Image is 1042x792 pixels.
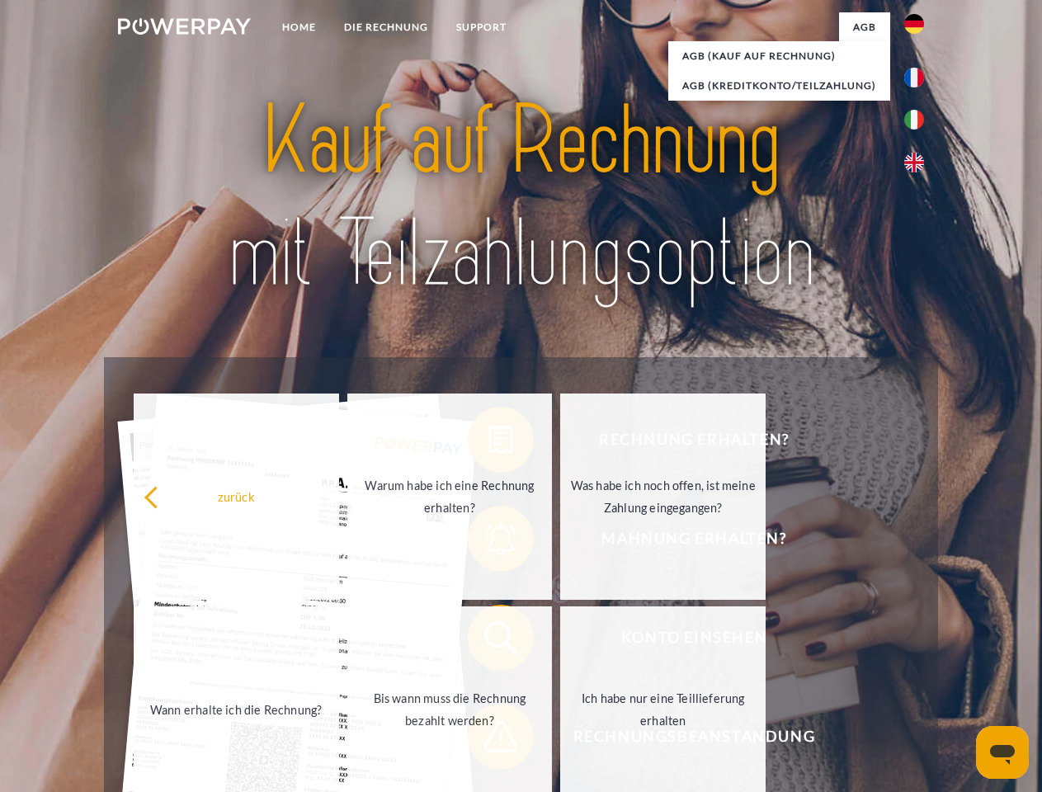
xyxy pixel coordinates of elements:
[904,68,924,87] img: fr
[904,14,924,34] img: de
[442,12,521,42] a: SUPPORT
[144,485,329,507] div: zurück
[839,12,890,42] a: agb
[560,394,766,600] a: Was habe ich noch offen, ist meine Zahlung eingegangen?
[976,726,1029,779] iframe: Schaltfläche zum Öffnen des Messaging-Fensters
[330,12,442,42] a: DIE RECHNUNG
[570,474,756,519] div: Was habe ich noch offen, ist meine Zahlung eingegangen?
[158,79,884,316] img: title-powerpay_de.svg
[357,474,543,519] div: Warum habe ich eine Rechnung erhalten?
[904,110,924,130] img: it
[357,687,543,732] div: Bis wann muss die Rechnung bezahlt werden?
[570,687,756,732] div: Ich habe nur eine Teillieferung erhalten
[904,153,924,172] img: en
[668,71,890,101] a: AGB (Kreditkonto/Teilzahlung)
[144,698,329,720] div: Wann erhalte ich die Rechnung?
[668,41,890,71] a: AGB (Kauf auf Rechnung)
[118,18,251,35] img: logo-powerpay-white.svg
[268,12,330,42] a: Home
